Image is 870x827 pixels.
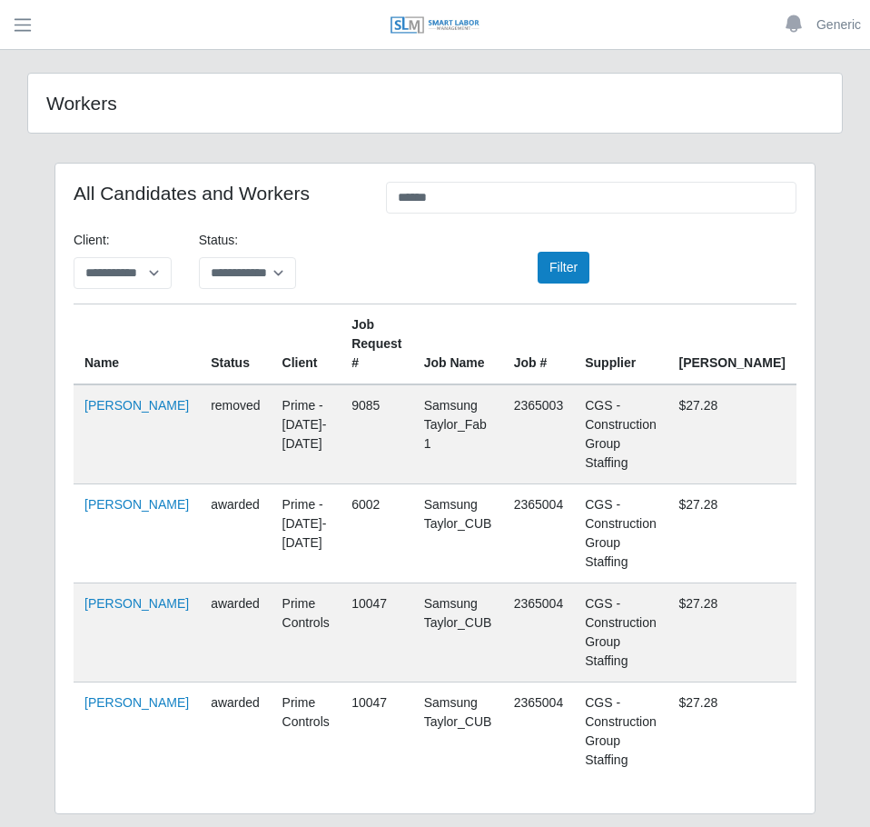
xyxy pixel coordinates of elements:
h4: Workers [46,92,354,115]
label: Status: [199,231,239,250]
td: CGS - Construction Group Staffing [574,484,667,583]
a: [PERSON_NAME] [84,398,189,413]
th: Name [74,304,200,385]
td: Prime Controls [272,583,341,683]
td: 10047 [341,683,412,782]
td: 2365004 [503,683,575,782]
td: $27.28 [668,683,797,782]
td: 2365003 [503,384,575,484]
td: 6002 [341,484,412,583]
a: [PERSON_NAME] [84,695,189,710]
th: Client [272,304,341,385]
td: 2365004 [503,484,575,583]
td: awarded [200,484,271,583]
td: Prime - [DATE]-[DATE] [272,384,341,484]
td: CGS - Construction Group Staffing [574,384,667,484]
td: Prime - [DATE]-[DATE] [272,484,341,583]
a: [PERSON_NAME] [84,497,189,512]
label: Client: [74,231,110,250]
td: $27.28 [668,484,797,583]
a: Generic [816,15,861,35]
td: $27.28 [668,384,797,484]
th: Job # [503,304,575,385]
td: Samsung Taylor_CUB [413,583,503,683]
th: Job Name [413,304,503,385]
td: Samsung Taylor_Fab 1 [413,384,503,484]
th: Status [200,304,271,385]
td: CGS - Construction Group Staffing [574,583,667,683]
td: CGS - Construction Group Staffing [574,683,667,782]
a: [PERSON_NAME] [84,596,189,611]
th: [PERSON_NAME] [668,304,797,385]
h4: All Candidates and Workers [74,182,359,204]
td: Samsung Taylor_CUB [413,484,503,583]
td: $27.28 [668,583,797,683]
img: SLM Logo [390,15,480,35]
td: removed [200,384,271,484]
td: Prime Controls [272,683,341,782]
td: 10047 [341,583,412,683]
td: 9085 [341,384,412,484]
th: Job Request # [341,304,412,385]
td: 2365004 [503,583,575,683]
td: Samsung Taylor_CUB [413,683,503,782]
th: Supplier [574,304,667,385]
td: awarded [200,683,271,782]
td: awarded [200,583,271,683]
button: Filter [538,252,589,284]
